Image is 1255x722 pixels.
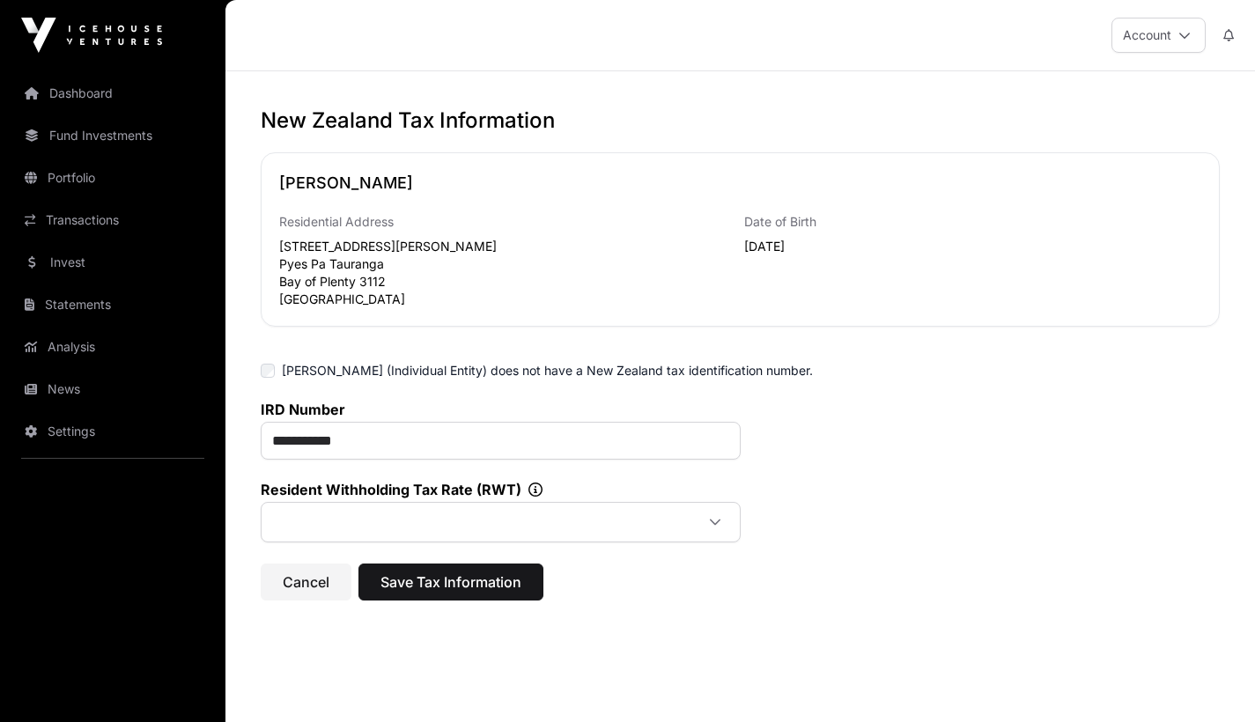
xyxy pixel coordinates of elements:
[21,18,162,53] img: Icehouse Ventures Logo
[358,564,543,600] button: Save Tax Information
[14,74,211,113] a: Dashboard
[744,214,816,229] span: Date of Birth
[14,370,211,409] a: News
[279,214,394,229] span: Residential Address
[261,481,741,498] label: Resident Withholding Tax Rate (RWT)
[14,412,211,451] a: Settings
[261,581,351,599] a: Cancel
[14,243,211,282] a: Invest
[380,571,521,593] span: Save Tax Information
[14,285,211,324] a: Statements
[261,564,351,600] button: Cancel
[14,201,211,239] a: Transactions
[279,273,737,291] p: Bay of Plenty 3112
[279,171,1201,195] h2: [PERSON_NAME]
[261,401,741,418] label: IRD Number
[261,107,1220,135] h2: New Zealand Tax Information
[279,238,737,255] p: [STREET_ADDRESS][PERSON_NAME]
[744,238,1202,255] p: [DATE]
[279,255,737,273] p: Pyes Pa Tauranga
[1111,18,1206,53] button: Account
[14,116,211,155] a: Fund Investments
[279,291,737,308] p: [GEOGRAPHIC_DATA]
[14,158,211,197] a: Portfolio
[283,571,329,593] span: Cancel
[282,362,813,379] label: [PERSON_NAME] (Individual Entity) does not have a New Zealand tax identification number.
[14,328,211,366] a: Analysis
